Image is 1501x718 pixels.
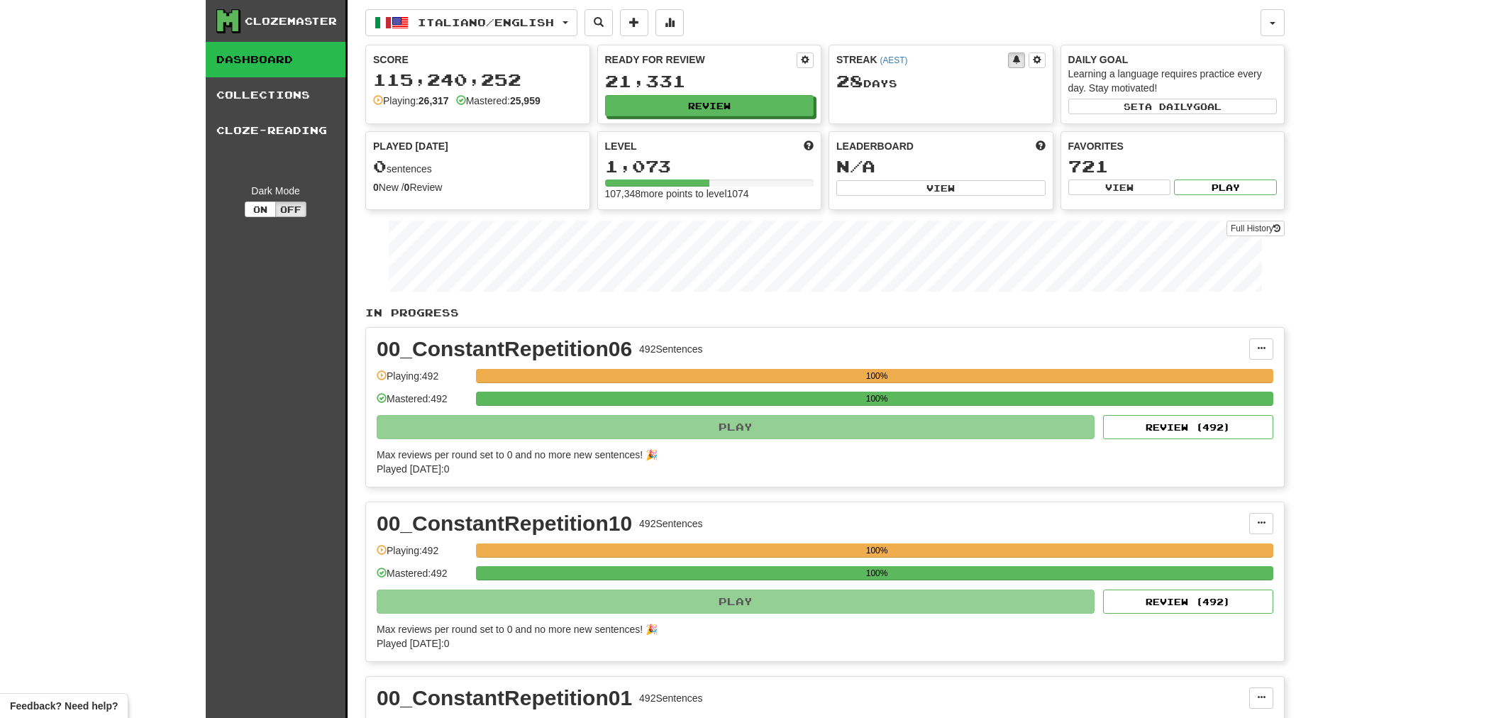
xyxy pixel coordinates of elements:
div: 721 [1068,158,1278,175]
button: Play [377,415,1095,439]
button: Review (492) [1103,415,1273,439]
span: 28 [836,71,863,91]
div: 492 Sentences [639,517,703,531]
span: Open feedback widget [10,699,118,713]
div: 00_ConstantRepetition10 [377,513,632,534]
button: Review [605,95,814,116]
strong: 25,959 [510,95,541,106]
span: Played [DATE]: 0 [377,463,449,475]
button: More stats [655,9,684,36]
button: Add sentence to collection [620,9,648,36]
button: Off [275,201,306,217]
a: Dashboard [206,42,345,77]
span: 0 [373,156,387,176]
button: View [1068,179,1171,195]
div: Mastered: 492 [377,566,469,590]
button: Play [377,590,1095,614]
div: 100% [480,543,1273,558]
div: 107,348 more points to level 1074 [605,187,814,201]
div: 115,240,252 [373,71,582,89]
a: Full History [1226,221,1285,236]
div: Max reviews per round set to 0 and no more new sentences! 🎉 [377,448,1265,462]
button: Italiano/English [365,9,577,36]
button: Seta dailygoal [1068,99,1278,114]
div: 100% [480,566,1273,580]
button: Search sentences [585,9,613,36]
div: Mastered: 492 [377,392,469,415]
span: Italiano / English [418,16,554,28]
strong: 0 [373,182,379,193]
div: Ready for Review [605,53,797,67]
button: Play [1174,179,1277,195]
button: Review (492) [1103,590,1273,614]
strong: 26,317 [419,95,449,106]
span: Played [DATE] [373,139,448,153]
p: In Progress [365,306,1285,320]
a: Cloze-Reading [206,113,345,148]
div: Favorites [1068,139,1278,153]
div: Streak [836,53,1008,67]
div: Score [373,53,582,67]
div: Mastered: [456,94,541,108]
div: 492 Sentences [639,342,703,356]
div: Daily Goal [1068,53,1278,67]
button: On [245,201,276,217]
div: 100% [480,392,1273,406]
span: N/A [836,156,875,176]
div: Playing: 492 [377,369,469,392]
div: 492 Sentences [639,691,703,705]
span: Leaderboard [836,139,914,153]
span: This week in points, UTC [1036,139,1046,153]
div: Dark Mode [216,184,335,198]
div: 1,073 [605,158,814,175]
div: Learning a language requires practice every day. Stay motivated! [1068,67,1278,95]
div: 100% [480,369,1273,383]
div: 00_ConstantRepetition06 [377,338,632,360]
span: Score more points to level up [804,139,814,153]
span: Level [605,139,637,153]
span: a daily [1145,101,1193,111]
div: 21,331 [605,72,814,90]
button: View [836,180,1046,196]
div: Max reviews per round set to 0 and no more new sentences! 🎉 [377,622,1265,636]
div: New / Review [373,180,582,194]
div: Day s [836,72,1046,91]
div: 00_ConstantRepetition01 [377,687,632,709]
div: Playing: [373,94,449,108]
div: Playing: 492 [377,543,469,567]
a: (AEST) [880,55,907,65]
div: sentences [373,158,582,176]
strong: 0 [404,182,410,193]
span: Played [DATE]: 0 [377,638,449,649]
div: Clozemaster [245,14,337,28]
a: Collections [206,77,345,113]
